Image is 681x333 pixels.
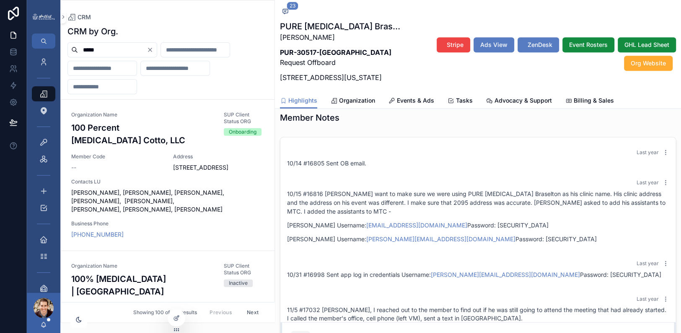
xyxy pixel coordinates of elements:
[331,93,375,110] a: Organization
[71,153,163,160] span: Member Code
[32,13,55,21] img: App logo
[229,128,256,136] div: Onboarding
[288,96,317,105] span: Highlights
[366,235,515,243] a: [PERSON_NAME][EMAIL_ADDRESS][DOMAIN_NAME]
[280,47,401,67] p: Request Offboard
[78,13,91,21] span: CRM
[397,96,434,105] span: Events & Ads
[562,37,614,52] button: Event Rosters
[133,309,197,316] span: Showing 100 of 412 results
[147,46,157,53] button: Clear
[447,41,463,49] span: Stripe
[280,7,291,17] button: 23
[71,230,124,239] a: [PHONE_NUMBER]
[287,189,669,216] p: 10/15 #16816 [PERSON_NAME] want to make sure we were using PURE [MEDICAL_DATA] Braselton as his c...
[569,41,608,49] span: Event Rosters
[67,13,91,21] a: CRM
[224,111,264,125] span: SUP Client Status ORG
[518,37,559,52] button: ZenDesk
[71,178,264,185] span: Contacts LU
[287,235,669,243] p: [PERSON_NAME] Username: Password: [SECURITY_DATA]
[280,112,339,124] h1: Member Notes
[437,37,470,52] button: Stripe
[339,96,375,105] span: Organization
[229,279,248,287] div: Inactive
[528,41,552,49] span: ZenDesk
[71,121,214,147] h3: 100 Percent [MEDICAL_DATA] Cotto, LLC
[280,21,401,32] h1: PURE [MEDICAL_DATA] Braselton
[280,32,401,42] p: [PERSON_NAME]
[287,306,666,322] span: 11/5 #17032 [PERSON_NAME], I reached out to the member to find out if he was still going to atten...
[67,26,118,37] h1: CRM by Org.
[574,96,614,105] span: Billing & Sales
[637,260,659,266] span: Last year
[241,306,264,319] button: Next
[431,271,580,278] a: [PERSON_NAME][EMAIL_ADDRESS][DOMAIN_NAME]
[71,273,214,298] h3: 100% [MEDICAL_DATA] | [GEOGRAPHIC_DATA]
[280,48,391,57] strong: PUR-30517-[GEOGRAPHIC_DATA]
[71,188,264,214] span: [PERSON_NAME], [PERSON_NAME], [PERSON_NAME], [PERSON_NAME], [PERSON_NAME], [PERSON_NAME], [PERSON...
[173,163,264,172] span: [STREET_ADDRESS]
[637,179,659,186] span: Last year
[71,111,214,118] span: Organization Name
[624,56,673,71] button: Org Website
[280,72,401,83] p: [STREET_ADDRESS][US_STATE]
[71,263,214,269] span: Organization Name
[474,37,514,52] button: Ads View
[224,263,264,276] span: SUP Client Status ORG
[366,222,467,229] a: [EMAIL_ADDRESS][DOMAIN_NAME]
[173,153,264,160] span: Address
[637,149,659,155] span: Last year
[631,59,666,67] span: Org Website
[287,221,669,230] p: [PERSON_NAME] Username: Password: [SECURITY_DATA]
[71,220,129,227] span: Business Phone
[448,93,473,110] a: Tasks
[480,41,508,49] span: Ads View
[287,160,366,167] span: 10/14 #16805 Sent OB email.
[456,96,473,105] span: Tasks
[637,296,659,302] span: Last year
[486,93,552,110] a: Advocacy & Support
[495,96,552,105] span: Advocacy & Support
[280,93,317,109] a: Highlights
[388,93,434,110] a: Events & Ads
[27,49,60,293] div: scrollable content
[71,163,76,172] span: --
[61,100,274,251] a: Organization Name100 Percent [MEDICAL_DATA] Cotto, LLCSUP Client Status ORGOnboardingMember Code-...
[287,270,669,279] p: 10/31 #16998 Sent app log in credentials Username: Password: [SECURITY_DATA]
[287,2,298,10] span: 23
[618,37,676,52] button: GHL Lead Sheet
[565,93,614,110] a: Billing & Sales
[624,41,669,49] span: GHL Lead Sheet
